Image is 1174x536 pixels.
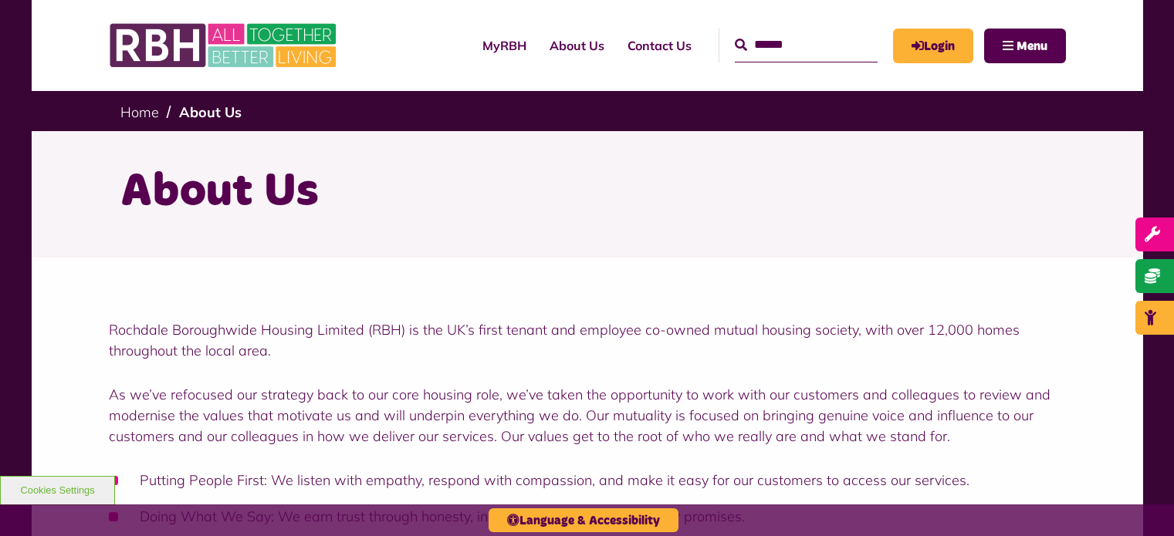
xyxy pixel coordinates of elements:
[120,103,159,121] a: Home
[984,29,1066,63] button: Navigation
[120,162,1054,222] h1: About Us
[1105,467,1174,536] iframe: Netcall Web Assistant for live chat
[616,25,703,66] a: Contact Us
[109,15,340,76] img: RBH
[109,384,1066,447] p: As we’ve refocused our strategy back to our core housing role, we’ve taken the opportunity to wor...
[471,25,538,66] a: MyRBH
[179,103,242,121] a: About Us
[1017,40,1047,52] span: Menu
[538,25,616,66] a: About Us
[893,29,973,63] a: MyRBH
[109,319,1066,361] p: Rochdale Boroughwide Housing Limited (RBH) is the UK’s first tenant and employee co-owned mutual ...
[489,508,678,532] button: Language & Accessibility
[109,470,1066,490] li: Putting People First: We listen with empathy, respond with compassion, and make it easy for our c...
